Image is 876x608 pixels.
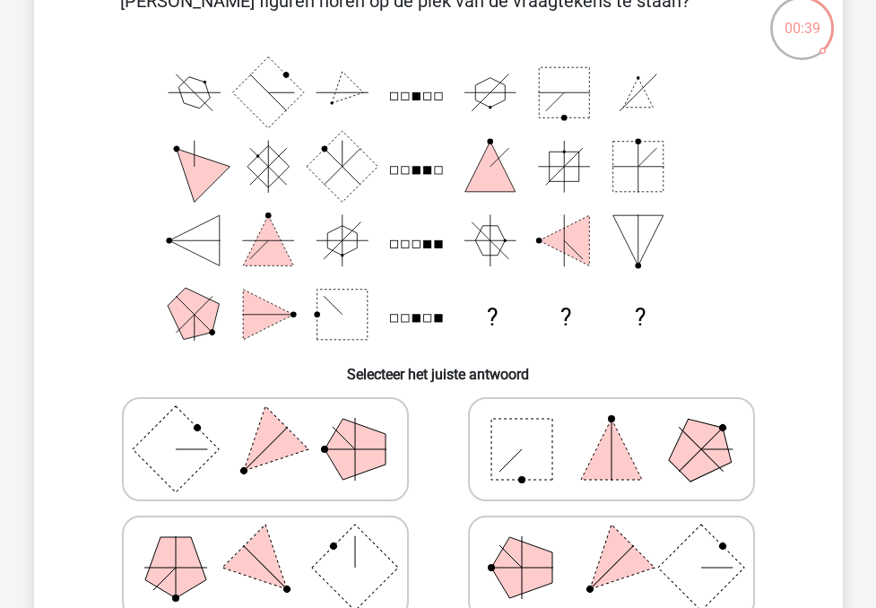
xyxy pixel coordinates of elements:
text: ? [634,304,645,331]
text: ? [560,304,571,331]
h6: Selecteer het juiste antwoord [63,352,814,383]
text: ? [486,304,497,331]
